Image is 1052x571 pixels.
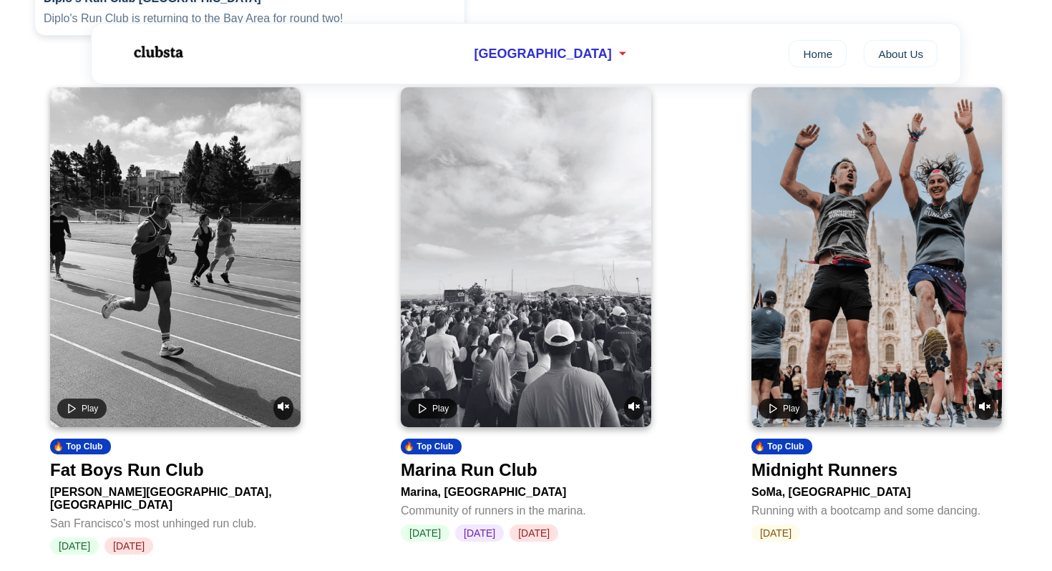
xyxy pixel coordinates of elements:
[474,47,611,62] span: [GEOGRAPHIC_DATA]
[401,524,449,542] span: [DATE]
[401,439,462,454] div: 🔥 Top Club
[50,87,301,555] a: Play videoUnmute video🔥 Top ClubFat Boys Run Club[PERSON_NAME][GEOGRAPHIC_DATA], [GEOGRAPHIC_DATA...
[751,524,800,542] span: [DATE]
[50,537,99,555] span: [DATE]
[401,460,537,480] div: Marina Run Club
[57,399,107,419] button: Play video
[273,396,293,420] button: Unmute video
[751,499,1002,517] div: Running with a bootcamp and some dancing.
[401,480,651,499] div: Marina, [GEOGRAPHIC_DATA]
[975,396,995,420] button: Unmute video
[50,480,301,512] div: [PERSON_NAME][GEOGRAPHIC_DATA], [GEOGRAPHIC_DATA]
[50,512,301,530] div: San Francisco's most unhinged run club.
[759,399,808,419] button: Play video
[751,480,1002,499] div: SoMa, [GEOGRAPHIC_DATA]
[115,34,200,70] img: Logo
[624,396,644,420] button: Unmute video
[50,439,111,454] div: 🔥 Top Club
[50,460,204,480] div: Fat Boys Run Club
[401,499,651,517] div: Community of runners in the marina.
[864,40,937,67] a: About Us
[783,404,799,414] span: Play
[751,439,812,454] div: 🔥 Top Club
[510,524,558,542] span: [DATE]
[104,537,153,555] span: [DATE]
[82,404,98,414] span: Play
[432,404,449,414] span: Play
[789,40,847,67] a: Home
[408,399,457,419] button: Play video
[44,11,456,26] p: Diplo's Run Club is returning to the Bay Area for round two!
[401,87,651,542] a: Play videoUnmute video🔥 Top ClubMarina Run ClubMarina, [GEOGRAPHIC_DATA]Community of runners in t...
[751,87,1002,542] a: Play videoUnmute video🔥 Top ClubMidnight RunnersSoMa, [GEOGRAPHIC_DATA]Running with a bootcamp an...
[751,460,897,480] div: Midnight Runners
[455,524,504,542] span: [DATE]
